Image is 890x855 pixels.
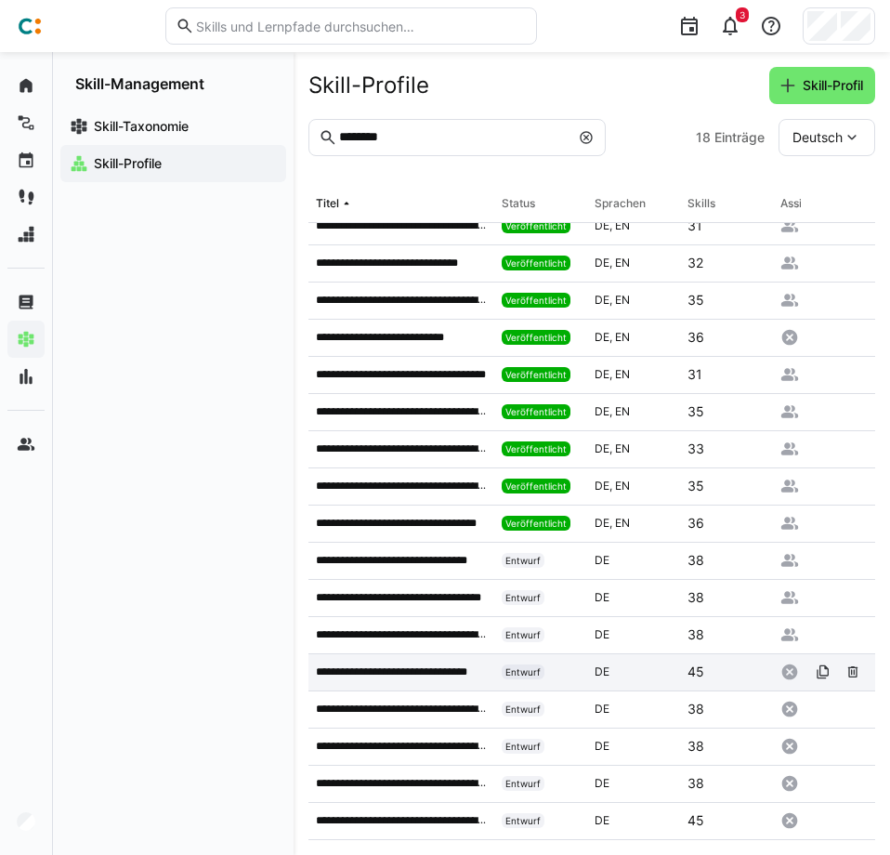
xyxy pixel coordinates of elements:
span: Entwurf [505,592,541,603]
div: Status [502,196,535,211]
p: 38 [687,551,704,570]
p: 31 [687,217,702,235]
span: en [615,293,630,307]
div: Assigned to [780,196,842,211]
span: Skill-Profil [800,76,866,95]
span: Entwurf [505,629,541,640]
span: de [595,256,615,270]
p: 36 [687,514,704,533]
p: 35 [687,477,704,495]
span: de [595,479,615,493]
span: Veröffentlicht [505,406,567,417]
p: 38 [687,625,704,644]
p: 38 [687,700,704,718]
span: en [615,516,630,530]
div: Sprachen [595,196,646,211]
span: de [595,330,615,344]
p: 31 [687,365,702,384]
h2: Skill-Profile [308,72,429,99]
p: 38 [687,737,704,756]
span: en [615,256,630,270]
span: Deutsch [792,128,843,147]
p: 45 [687,811,704,830]
span: en [615,367,630,381]
span: en [615,479,630,493]
span: Entwurf [505,741,541,752]
span: Veröffentlicht [505,518,567,529]
span: de [595,664,609,678]
span: de [595,553,609,567]
span: Veröffentlicht [505,480,567,492]
span: de [595,776,609,790]
span: en [615,404,630,418]
button: Skill-Profil [769,67,875,104]
span: Entwurf [505,778,541,789]
span: de [595,739,609,753]
span: de [595,367,615,381]
p: 45 [687,663,704,681]
p: 32 [687,254,703,272]
span: Veröffentlicht [505,220,567,231]
input: Skills und Lernpfade durchsuchen… [194,18,527,34]
span: de [595,627,609,641]
span: de [595,441,615,455]
span: de [595,702,609,716]
span: Veröffentlicht [505,369,567,380]
span: Veröffentlicht [505,295,567,306]
div: Titel [316,196,339,211]
span: en [615,441,630,455]
span: Veröffentlicht [505,332,567,343]
span: 3 [739,9,745,20]
span: Entwurf [505,815,541,826]
span: Veröffentlicht [505,443,567,454]
span: Entwurf [505,666,541,677]
span: Veröffentlicht [505,257,567,269]
p: 35 [687,402,704,421]
span: de [595,404,615,418]
p: 36 [687,328,704,347]
span: en [615,330,630,344]
p: 38 [687,588,704,607]
span: Entwurf [505,704,541,715]
span: 18 [696,128,711,147]
span: Entwurf [505,555,541,566]
span: de [595,590,609,604]
p: 33 [687,440,704,458]
span: de [595,516,615,530]
span: de [595,218,615,232]
div: Skills [687,196,715,211]
span: de [595,293,615,307]
p: 38 [687,774,704,793]
span: en [615,218,630,232]
p: 35 [687,291,704,309]
span: Einträge [714,128,765,147]
span: de [595,813,609,827]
